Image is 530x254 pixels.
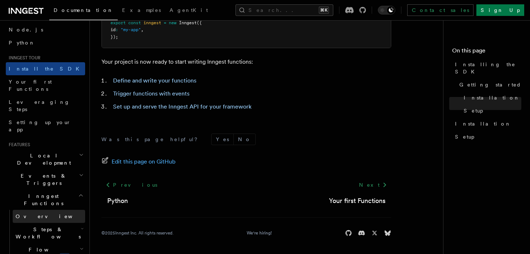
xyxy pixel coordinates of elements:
span: Python [9,40,35,46]
a: Your first Functions [6,75,85,96]
span: AgentKit [170,7,208,13]
span: Features [6,142,30,148]
span: export [110,20,126,25]
a: Node.js [6,23,85,36]
a: Overview [13,210,85,223]
a: Getting started [456,78,521,91]
a: Installation [461,91,521,104]
span: : [116,27,118,32]
button: Local Development [6,149,85,169]
a: Contact sales [407,4,473,16]
a: Define and write your functions [113,77,196,84]
button: Inngest Functions [6,190,85,210]
span: ({ [197,20,202,25]
a: Sign Up [476,4,524,16]
button: Toggle dark mode [378,6,395,14]
a: Trigger functions with events [113,90,189,97]
a: Edit this page on GitHub [101,157,176,167]
span: Setup [455,133,474,140]
kbd: ⌘K [319,7,329,14]
span: Getting started [459,81,521,88]
span: const [128,20,141,25]
a: Setting up your app [6,116,85,136]
a: Setup [452,130,521,143]
a: Python [107,196,128,206]
span: Steps & Workflows [13,226,81,240]
span: id [110,27,116,32]
span: Installation [464,94,520,101]
p: Was this page helpful? [101,136,203,143]
a: We're hiring! [247,230,272,236]
a: AgentKit [165,2,212,20]
span: Events & Triggers [6,172,79,187]
span: , [141,27,143,32]
span: Your first Functions [9,79,52,92]
span: Overview [16,213,90,219]
span: Local Development [6,152,79,166]
span: Install the SDK [9,66,84,72]
p: Your project is now ready to start writing Inngest functions: [101,57,391,67]
span: Examples [122,7,161,13]
button: Events & Triggers [6,169,85,190]
span: Setup [464,107,483,114]
span: Inngest [179,20,197,25]
span: Documentation [54,7,113,13]
span: Edit this page on GitHub [112,157,176,167]
a: Setup [461,104,521,117]
h4: On this page [452,46,521,58]
a: Examples [118,2,165,20]
a: Installing the SDK [452,58,521,78]
a: Installation [452,117,521,130]
button: Yes [212,134,233,145]
span: "my-app" [121,27,141,32]
span: new [169,20,176,25]
span: Installation [455,120,511,127]
a: Your first Functions [329,196,385,206]
a: Install the SDK [6,62,85,75]
span: Node.js [9,27,43,33]
a: Documentation [49,2,118,20]
span: inngest [143,20,161,25]
button: Steps & Workflows [13,223,85,243]
span: Leveraging Steps [9,99,70,112]
a: Next [355,178,391,191]
span: = [164,20,166,25]
a: Previous [101,178,161,191]
span: Setting up your app [9,119,71,132]
button: Search...⌘K [235,4,333,16]
span: Inngest Functions [6,192,78,207]
span: Inngest tour [6,55,41,61]
a: Set up and serve the Inngest API for your framework [113,103,251,110]
span: Installing the SDK [455,61,521,75]
button: No [234,134,255,145]
a: Python [6,36,85,49]
a: Leveraging Steps [6,96,85,116]
div: © 2025 Inngest Inc. All rights reserved. [101,230,174,236]
span: }); [110,34,118,39]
